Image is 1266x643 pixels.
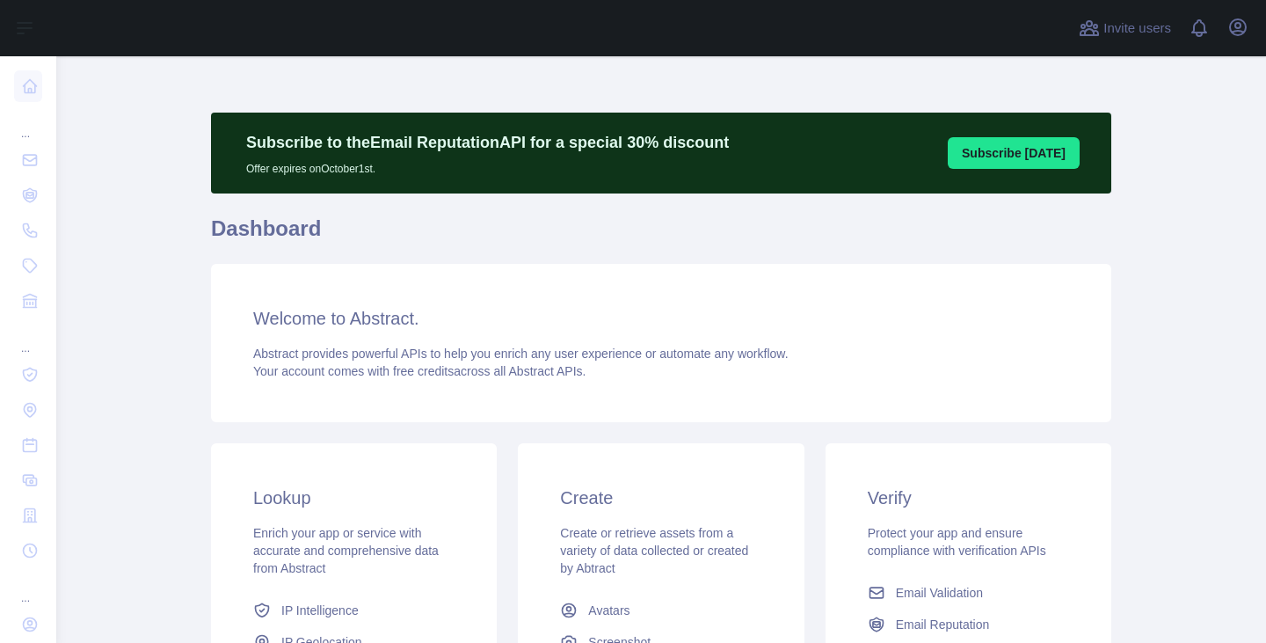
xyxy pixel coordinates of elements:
[868,486,1069,510] h3: Verify
[1075,14,1175,42] button: Invite users
[246,595,462,626] a: IP Intelligence
[896,616,990,633] span: Email Reputation
[560,526,748,575] span: Create or retrieve assets from a variety of data collected or created by Abtract
[14,320,42,355] div: ...
[896,584,983,602] span: Email Validation
[281,602,359,619] span: IP Intelligence
[14,106,42,141] div: ...
[560,486,761,510] h3: Create
[1103,18,1171,39] span: Invite users
[861,577,1076,609] a: Email Validation
[253,526,439,575] span: Enrich your app or service with accurate and comprehensive data from Abstract
[246,130,729,155] p: Subscribe to the Email Reputation API for a special 30 % discount
[253,306,1069,331] h3: Welcome to Abstract.
[588,602,629,619] span: Avatars
[14,570,42,605] div: ...
[253,486,455,510] h3: Lookup
[948,137,1080,169] button: Subscribe [DATE]
[211,215,1111,257] h1: Dashboard
[861,609,1076,640] a: Email Reputation
[393,364,454,378] span: free credits
[246,155,729,176] p: Offer expires on October 1st.
[253,364,586,378] span: Your account comes with across all Abstract APIs.
[868,526,1046,558] span: Protect your app and ensure compliance with verification APIs
[553,595,768,626] a: Avatars
[253,347,789,361] span: Abstract provides powerful APIs to help you enrich any user experience or automate any workflow.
